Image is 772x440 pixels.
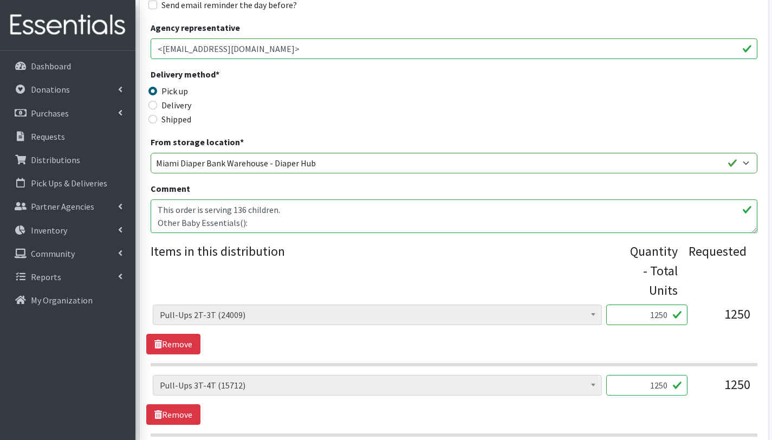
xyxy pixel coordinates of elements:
label: Comment [151,182,190,195]
p: Dashboard [31,61,71,72]
a: Purchases [4,102,131,124]
a: Donations [4,79,131,100]
p: Partner Agencies [31,201,94,212]
a: Dashboard [4,55,131,77]
input: Quantity [606,375,687,396]
p: Distributions [31,154,80,165]
input: Quantity [606,305,687,325]
p: Requests [31,131,65,142]
a: My Organization [4,289,131,311]
div: Quantity - Total Units [630,242,678,300]
p: Inventory [31,225,67,236]
a: Requests [4,126,131,147]
label: From storage location [151,135,244,148]
a: Community [4,243,131,264]
a: Pick Ups & Deliveries [4,172,131,194]
a: Reports [4,266,131,288]
label: Delivery [161,99,191,112]
span: Pull-Ups 3T-4T (15712) [153,375,602,396]
div: Requested [689,242,747,300]
span: Pull-Ups 2T-3T (24009) [153,305,602,325]
textarea: This order is serving 136 children. Other Baby Essentials(): 20 bag packs 15" 30 bag packs 16" 10... [151,199,757,233]
a: Remove [146,334,200,354]
a: Remove [146,404,200,425]
div: 1250 [696,375,750,404]
span: Pull-Ups 2T-3T (24009) [160,307,595,322]
img: HumanEssentials [4,7,131,43]
p: Donations [31,84,70,95]
a: Distributions [4,149,131,171]
legend: Delivery method [151,68,302,85]
legend: Items in this distribution [151,242,630,296]
label: Shipped [161,113,191,126]
p: Purchases [31,108,69,119]
div: 1250 [696,305,750,334]
p: Community [31,248,75,259]
p: My Organization [31,295,93,306]
abbr: required [216,69,219,80]
a: Partner Agencies [4,196,131,217]
a: Inventory [4,219,131,241]
label: Agency representative [151,21,240,34]
span: Pull-Ups 3T-4T (15712) [160,378,595,393]
abbr: required [240,137,244,147]
label: Pick up [161,85,188,98]
p: Reports [31,271,61,282]
p: Pick Ups & Deliveries [31,178,107,189]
